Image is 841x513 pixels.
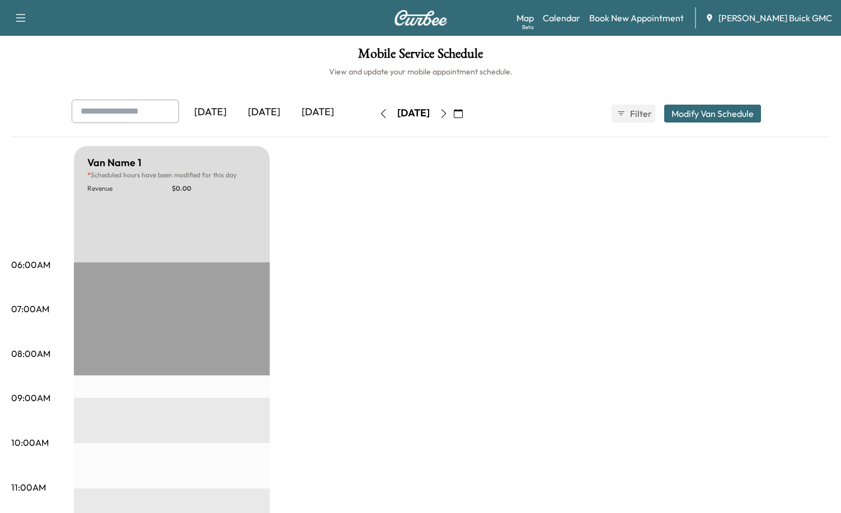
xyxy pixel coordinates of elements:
[543,11,580,25] a: Calendar
[11,258,50,271] p: 06:00AM
[397,106,430,120] div: [DATE]
[718,11,832,25] span: [PERSON_NAME] Buick GMC
[11,436,49,449] p: 10:00AM
[630,107,650,120] span: Filter
[394,10,448,26] img: Curbee Logo
[589,11,684,25] a: Book New Appointment
[11,66,830,77] h6: View and update your mobile appointment schedule.
[237,100,291,125] div: [DATE]
[11,347,50,360] p: 08:00AM
[522,23,534,31] div: Beta
[291,100,345,125] div: [DATE]
[87,155,142,171] h5: Van Name 1
[612,105,655,123] button: Filter
[11,481,46,494] p: 11:00AM
[11,302,49,316] p: 07:00AM
[184,100,237,125] div: [DATE]
[11,47,830,66] h1: Mobile Service Schedule
[664,105,761,123] button: Modify Van Schedule
[516,11,534,25] a: MapBeta
[87,184,172,193] p: Revenue
[11,391,50,404] p: 09:00AM
[87,171,256,180] p: Scheduled hours have been modified for this day
[172,184,256,193] p: $ 0.00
